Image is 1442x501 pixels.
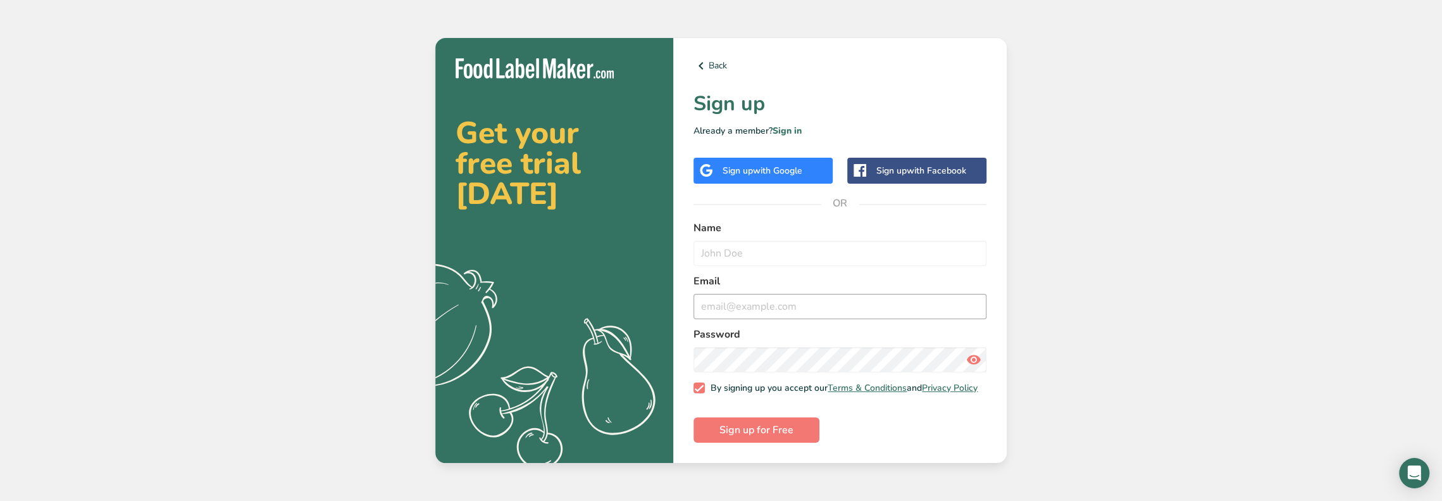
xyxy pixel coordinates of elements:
[876,164,966,177] div: Sign up
[693,417,819,443] button: Sign up for Free
[693,58,986,73] a: Back
[821,184,859,222] span: OR
[693,274,986,289] label: Email
[773,125,802,137] a: Sign in
[693,89,986,119] h1: Sign up
[705,383,978,394] span: By signing up you accept our and
[828,382,907,394] a: Terms & Conditions
[753,165,802,177] span: with Google
[922,382,978,394] a: Privacy Policy
[723,164,802,177] div: Sign up
[456,58,614,79] img: Food Label Maker
[719,422,793,438] span: Sign up for Free
[1399,458,1429,488] div: Open Intercom Messenger
[693,220,986,236] label: Name
[693,241,986,266] input: John Doe
[456,118,653,209] h2: Get your free trial [DATE]
[907,165,966,177] span: with Facebook
[693,124,986,137] p: Already a member?
[693,327,986,342] label: Password
[693,294,986,319] input: email@example.com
